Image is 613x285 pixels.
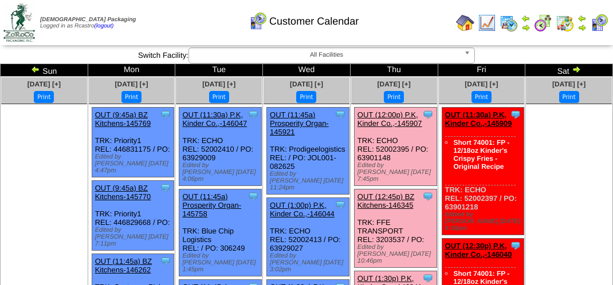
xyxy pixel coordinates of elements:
button: Print [209,91,229,103]
button: Print [34,91,54,103]
img: Tooltip [247,191,259,202]
div: Edited by [PERSON_NAME] [DATE] 4:06pm [182,162,261,183]
a: OUT (9:45a) BZ Kitchens-145769 [95,110,151,128]
img: Tooltip [510,109,521,120]
img: arrowright.gif [572,65,581,74]
a: OUT (11:45a) Prosperity Organ-145921 [270,110,329,136]
img: Tooltip [335,109,346,120]
div: TRK: ECHO REL: 52002413 / PO: 63929027 [267,198,349,276]
img: calendarcustomer.gif [590,14,608,32]
a: Short 74001: FP - 12/18oz Kinder's Crispy Fries - Original Recipe [454,138,510,171]
span: Customer Calendar [269,15,359,27]
img: Tooltip [422,109,434,120]
img: calendarprod.gif [500,14,518,32]
button: Print [559,91,579,103]
a: [DATE] [+] [27,80,61,88]
img: calendarblend.gif [534,14,552,32]
a: OUT (12:30p) P.K, Kinder Co.,-146040 [445,242,512,259]
div: Edited by [PERSON_NAME] [DATE] 10:46pm [357,244,437,264]
img: Tooltip [422,191,434,202]
td: Thu [350,64,438,77]
div: Edited by [PERSON_NAME] [DATE] 4:47pm [95,153,174,174]
td: Wed [263,64,351,77]
div: Edited by [PERSON_NAME] [DATE] 3:02pm [270,252,349,273]
td: Sun [1,64,88,77]
td: Fri [438,64,525,77]
a: OUT (9:45a) BZ Kitchens-145770 [95,184,151,201]
img: calendarcustomer.gif [249,12,267,30]
a: [DATE] [+] [202,80,235,88]
td: Mon [88,64,175,77]
div: TRK: Priority1 REL: 446831175 / PO: [92,108,174,177]
div: Edited by [PERSON_NAME] [DATE] 1:45pm [182,252,261,273]
img: Tooltip [335,199,346,211]
div: TRK: Prodigeelogistics REL: / PO: JOL001-082625 [267,108,349,195]
img: arrowright.gif [521,23,531,32]
td: Sat [525,64,613,77]
a: OUT (11:30a) P.K, Kinder Co.,-145909 [445,110,512,128]
button: Print [121,91,142,103]
img: Tooltip [160,255,171,267]
img: arrowright.gif [577,23,587,32]
div: Edited by [PERSON_NAME] [DATE] 7:45pm [357,162,437,183]
img: line_graph.gif [478,14,496,32]
a: (logout) [95,23,114,29]
button: Print [296,91,316,103]
button: Print [384,91,404,103]
a: OUT (12:45p) BZ Kitchens-146345 [357,192,414,209]
div: TRK: Blue Chip Logistics REL: / PO: 306249 [179,189,262,276]
div: Edited by [PERSON_NAME] [DATE] 8:38pm [445,211,524,232]
a: OUT (1:00p) P.K, Kinder Co.,-146044 [270,201,335,218]
span: Logged in as Rcastro [40,17,136,29]
td: Tue [175,64,263,77]
img: calendarinout.gif [556,14,574,32]
img: Tooltip [160,109,171,120]
a: [DATE] [+] [552,80,586,88]
img: zoroco-logo-small.webp [3,3,35,42]
div: Edited by [PERSON_NAME] [DATE] 11:24pm [270,171,349,191]
span: [DEMOGRAPHIC_DATA] Packaging [40,17,136,23]
a: [DATE] [+] [290,80,323,88]
span: All Facilities [194,48,459,62]
a: OUT (11:45a) Prosperity Organ-145758 [182,192,241,218]
a: [DATE] [+] [465,80,498,88]
a: OUT (11:30a) P.K, Kinder Co.,-146047 [182,110,247,128]
a: [DATE] [+] [378,80,411,88]
a: OUT (12:00p) P.K, Kinder Co.,-145907 [357,110,422,128]
img: arrowleft.gif [31,65,40,74]
img: Tooltip [160,182,171,193]
div: TRK: ECHO REL: 52002410 / PO: 63929009 [179,108,262,186]
img: Tooltip [422,272,434,284]
button: Print [471,91,492,103]
a: OUT (11:45a) BZ Kitchens-146262 [95,257,152,274]
img: Tooltip [510,240,521,251]
div: TRK: Priority1 REL: 446829668 / PO: [92,181,174,251]
div: TRK: FFE TRANSPORT REL: 3203537 / PO: [354,189,437,268]
div: TRK: ECHO REL: 52002395 / PO: 63901148 [354,108,437,186]
div: TRK: ECHO REL: 52002397 / PO: 63901218 [442,108,524,235]
img: Tooltip [247,109,259,120]
img: arrowleft.gif [577,14,587,23]
a: [DATE] [+] [115,80,148,88]
img: arrowleft.gif [521,14,531,23]
div: Edited by [PERSON_NAME] [DATE] 7:11pm [95,227,174,247]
